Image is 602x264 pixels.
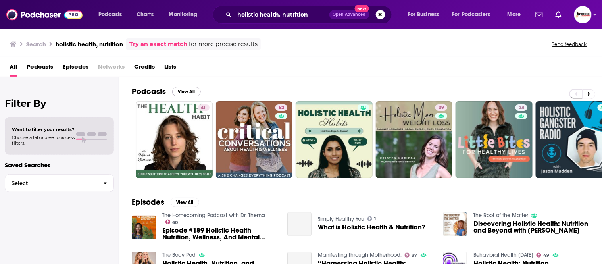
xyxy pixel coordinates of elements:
[502,8,531,21] button: open menu
[136,101,213,178] a: 41
[235,8,329,21] input: Search podcasts, credits, & more...
[162,252,196,258] a: The Body Pod
[220,6,400,24] div: Search podcasts, credits, & more...
[134,60,155,77] a: Credits
[447,8,502,21] button: open menu
[98,9,122,20] span: Podcasts
[132,87,166,96] h2: Podcasts
[172,221,178,224] span: 60
[26,40,46,48] h3: Search
[376,101,453,178] a: 39
[439,104,444,112] span: 39
[27,60,53,77] a: Podcasts
[132,87,201,96] a: PodcastsView All
[408,9,439,20] span: For Business
[164,60,176,77] a: Lists
[189,40,258,49] span: for more precise results
[169,9,197,20] span: Monitoring
[287,212,312,236] a: What is Holistic Health & Nutrition?
[574,6,592,23] button: Show profile menu
[533,8,546,21] a: Show notifications dropdown
[56,40,123,48] h3: holistic health, nutrition
[402,8,449,21] button: open menu
[329,10,369,19] button: Open AdvancedNew
[12,135,75,146] span: Choose a tab above to access filters.
[318,224,425,231] a: What is Holistic Health & Nutrition?
[5,181,97,186] span: Select
[171,198,199,207] button: View All
[375,217,376,221] span: 1
[275,104,287,111] a: 52
[93,8,132,21] button: open menu
[12,127,75,132] span: Want to filter your results?
[132,216,156,240] img: Episode #189 Holistic Health Nutrition, Wellness, And Mental Health
[355,5,369,12] span: New
[5,98,114,109] h2: Filter By
[318,252,402,258] a: Manifesting through Motherhood.
[137,9,154,20] span: Charts
[163,8,208,21] button: open menu
[544,254,550,257] span: 49
[98,60,125,77] span: Networks
[63,60,88,77] a: Episodes
[456,101,533,178] a: 24
[473,212,528,219] a: The Root of the Matter
[129,40,187,49] a: Try an exact match
[132,197,199,207] a: EpisodesView All
[574,6,592,23] span: Logged in as BookLaunchers
[10,60,17,77] a: All
[412,254,417,257] span: 37
[550,41,589,48] button: Send feedback
[198,104,210,111] a: 41
[132,197,164,207] h2: Episodes
[452,9,490,20] span: For Podcasters
[5,174,114,192] button: Select
[435,104,447,111] a: 39
[367,216,376,221] a: 1
[318,216,364,222] a: Simply Healthy You
[201,104,206,112] span: 41
[216,101,293,178] a: 52
[162,227,278,241] a: Episode #189 Holistic Health Nutrition, Wellness, And Mental Health
[519,104,524,112] span: 24
[6,7,83,22] img: Podchaser - Follow, Share and Rate Podcasts
[515,104,527,111] a: 24
[508,9,521,20] span: More
[165,220,178,224] a: 60
[405,253,417,258] a: 37
[574,6,592,23] img: User Profile
[279,104,284,112] span: 52
[537,253,550,258] a: 49
[552,8,565,21] a: Show notifications dropdown
[443,212,467,236] img: Discovering Holistic Health: Nutrition and Beyond with Dr. Rachaele Carver
[172,87,201,96] button: View All
[473,220,589,234] span: Discovering Holistic Health: Nutrition and Beyond with [PERSON_NAME]
[5,161,114,169] p: Saved Searches
[333,13,366,17] span: Open Advanced
[162,212,265,219] a: The Homecoming Podcast with Dr. Thema
[473,220,589,234] a: Discovering Holistic Health: Nutrition and Beyond with Dr. Rachaele Carver
[131,8,158,21] a: Charts
[473,252,533,258] a: Behavioral Health Today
